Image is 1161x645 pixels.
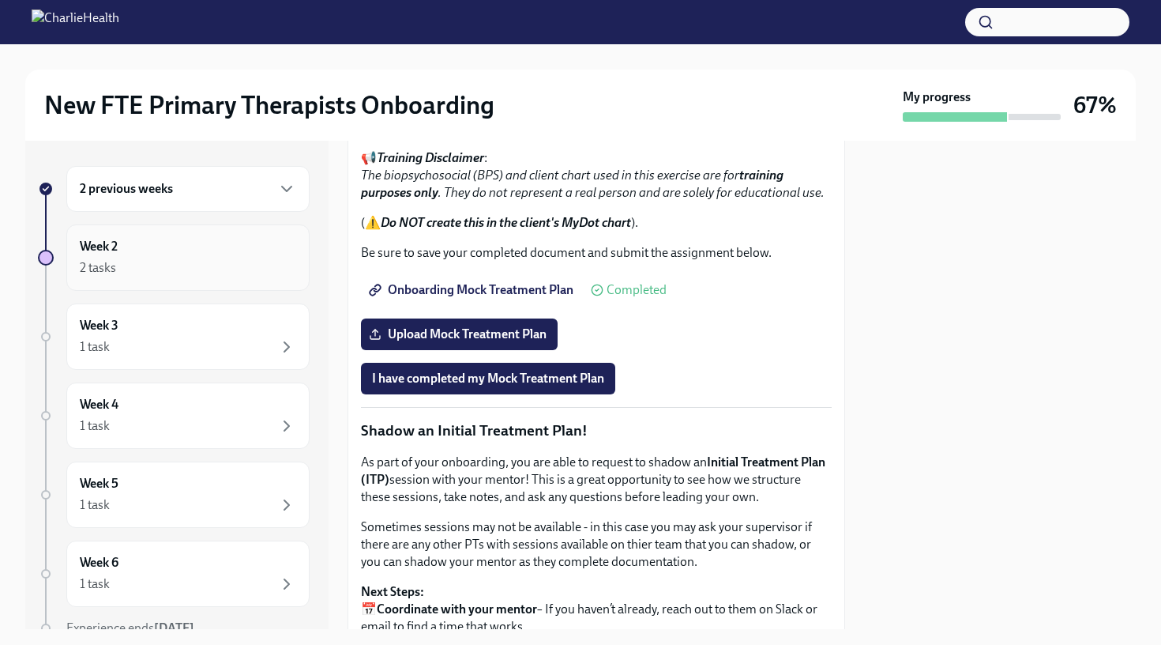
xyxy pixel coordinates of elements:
strong: Next Steps: [361,584,424,599]
a: Week 61 task [38,541,310,607]
p: 📢 : [361,149,832,202]
a: Onboarding Mock Treatment Plan [361,274,584,306]
div: 1 task [80,338,110,356]
a: Week 31 task [38,304,310,370]
span: Experience ends [66,620,194,636]
button: I have completed my Mock Treatment Plan [361,363,615,394]
span: I have completed my Mock Treatment Plan [372,371,604,387]
div: 1 task [80,575,110,593]
h6: Week 5 [80,475,118,492]
strong: [DATE] [154,620,194,636]
strong: training purposes only [361,168,783,200]
strong: My progress [903,89,971,106]
span: Onboarding Mock Treatment Plan [372,282,573,298]
h3: 67% [1073,91,1117,119]
a: Week 41 task [38,383,310,449]
strong: Do NOT create this in the client's MyDot chart [381,215,631,230]
p: Shadow an Initial Treatment Plan! [361,421,832,441]
strong: Coordinate with your mentor [377,602,537,617]
strong: Initial Treatment Plan (ITP) [361,455,825,487]
p: Be sure to save your completed document and submit the assignment below. [361,244,832,262]
h6: Week 3 [80,317,118,334]
h6: 2 previous weeks [80,180,173,198]
div: 1 task [80,417,110,435]
div: 1 task [80,496,110,514]
h6: Week 4 [80,396,118,413]
a: Week 22 tasks [38,224,310,291]
h2: New FTE Primary Therapists Onboarding [44,89,494,121]
span: Upload Mock Treatment Plan [372,326,547,342]
label: Upload Mock Treatment Plan [361,319,558,350]
p: As part of your onboarding, you are able to request to shadow an session with your mentor! This i... [361,454,832,506]
span: Completed [607,284,667,296]
div: 2 previous weeks [66,166,310,212]
a: Week 51 task [38,462,310,528]
img: CharlieHealth [32,9,119,35]
h6: Week 6 [80,554,118,571]
em: The biopsychosocial (BPS) and client chart used in this exercise are for . They do not represent ... [361,168,825,200]
p: (⚠️ ). [361,214,832,232]
h6: Week 2 [80,238,118,255]
div: 2 tasks [80,259,116,277]
p: Sometimes sessions may not be available - in this case you may ask your supervisor if there are a... [361,519,832,571]
strong: Training Disclaimer [377,150,484,165]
